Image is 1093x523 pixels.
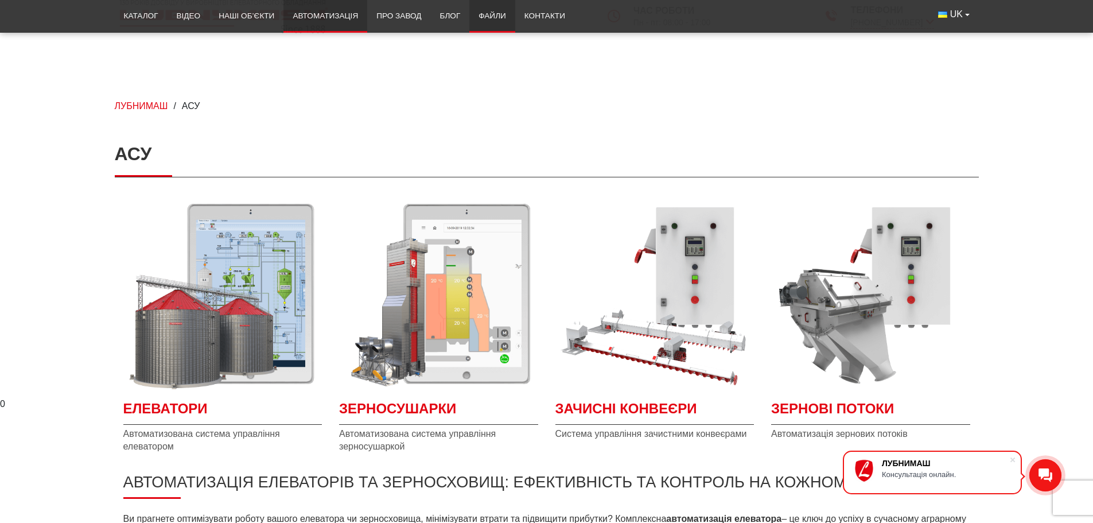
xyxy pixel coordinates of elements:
a: Детальніше Зерносушарки [339,399,538,425]
span: Автоматизована система управління зерносушаркой [339,428,538,454]
span: Автоматизація зернових потоків [771,428,970,440]
a: Контакти [515,3,574,29]
a: Детальніше Зачисні конвеєри [555,399,754,425]
span: Зачисні конвеєри [555,399,754,425]
a: Детальніше Зерносушарки [339,195,538,394]
a: Детальніше Зернові потоки [771,195,970,394]
span: Автоматизована система управління елеватором [123,428,322,454]
a: Детальніше Зачисні конвеєри [555,195,754,394]
a: Наші об’єкти [209,3,283,29]
a: Файли [469,3,515,29]
a: Автоматизація [283,3,367,29]
a: ЛУБНИМАШ [115,101,168,111]
h1: АСУ [115,131,979,177]
span: АСУ [182,101,200,111]
span: Зернові потоки [771,399,970,425]
h2: Автоматизація елеваторів та зерносховищ: ефективність та контроль на кожному етапі [123,473,970,499]
a: Детальніше Елеватори [123,195,322,394]
a: Каталог [115,3,168,29]
a: Блог [430,3,469,29]
button: UK [929,3,978,25]
span: Елеватори [123,399,322,425]
a: Детальніше Зернові потоки [771,399,970,425]
a: Відео [168,3,210,29]
a: Детальніше Елеватори [123,399,322,425]
div: ЛУБНИМАШ [882,459,1009,468]
span: UK [950,8,963,21]
span: Система управління зачистними конвеєрами [555,428,754,440]
span: / [173,101,176,111]
a: Про завод [367,3,430,29]
span: Зерносушарки [339,399,538,425]
div: Консультація онлайн. [882,470,1009,479]
img: Українська [938,11,947,18]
